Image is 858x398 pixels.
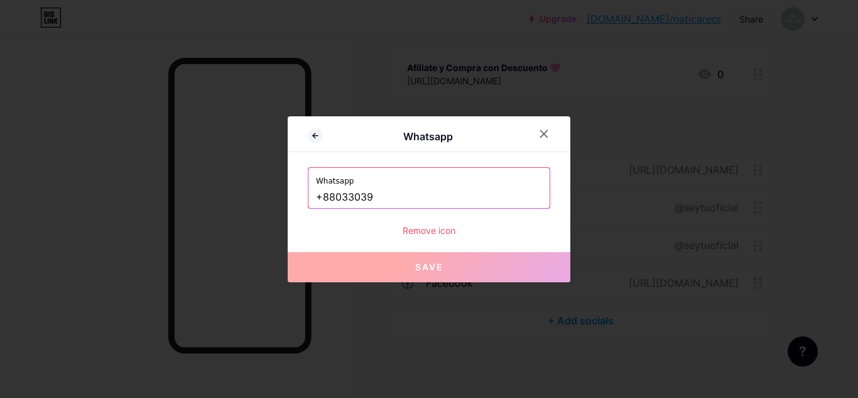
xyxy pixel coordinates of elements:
input: +00000000000 (WhatsApp) [316,187,542,208]
span: Save [415,262,443,272]
label: Whatsapp [316,168,542,187]
div: Whatsapp [323,129,533,144]
button: Save [288,252,570,282]
div: Remove icon [308,224,550,237]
